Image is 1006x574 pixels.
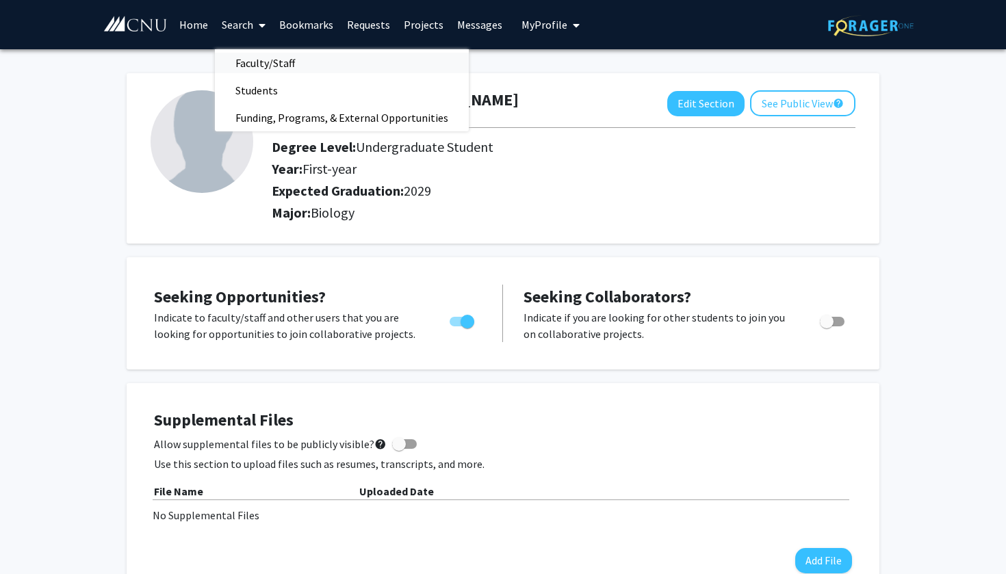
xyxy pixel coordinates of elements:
div: No Supplemental Files [153,507,853,523]
span: Seeking Opportunities? [154,286,326,307]
span: Undergraduate Student [356,138,493,155]
p: Use this section to upload files such as resumes, transcripts, and more. [154,456,852,472]
a: Bookmarks [272,1,340,49]
h2: Year: [272,161,779,177]
span: Allow supplemental files to be publicly visible? [154,436,387,452]
a: Search [215,1,272,49]
mat-icon: help [374,436,387,452]
a: Messages [450,1,509,49]
img: Profile Picture [151,90,253,193]
h2: Expected Graduation: [272,183,779,199]
span: My Profile [521,18,567,31]
button: Add File [795,548,852,573]
span: First-year [302,160,357,177]
b: File Name [154,484,203,498]
a: Projects [397,1,450,49]
mat-icon: help [833,95,844,112]
a: Requests [340,1,397,49]
a: Students [215,80,469,101]
iframe: Chat [10,512,58,564]
span: 2029 [404,182,431,199]
a: Funding, Programs, & External Opportunities [215,107,469,128]
img: Christopher Newport University Logo [103,16,168,33]
a: Faculty/Staff [215,53,469,73]
div: Toggle [814,309,852,330]
button: See Public View [750,90,855,116]
span: Funding, Programs, & External Opportunities [215,104,469,131]
h4: Supplemental Files [154,410,852,430]
a: Home [172,1,215,49]
b: Uploaded Date [359,484,434,498]
span: Biology [311,204,354,221]
div: Toggle [444,309,482,330]
p: Indicate to faculty/staff and other users that you are looking for opportunities to join collabor... [154,309,424,342]
h2: Degree Level: [272,139,779,155]
button: Edit Section [667,91,745,116]
h2: Major: [272,205,855,221]
img: ForagerOne Logo [828,15,914,36]
span: Faculty/Staff [215,49,315,77]
p: Indicate if you are looking for other students to join you on collaborative projects. [524,309,794,342]
span: Students [215,77,298,104]
span: Seeking Collaborators? [524,286,691,307]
